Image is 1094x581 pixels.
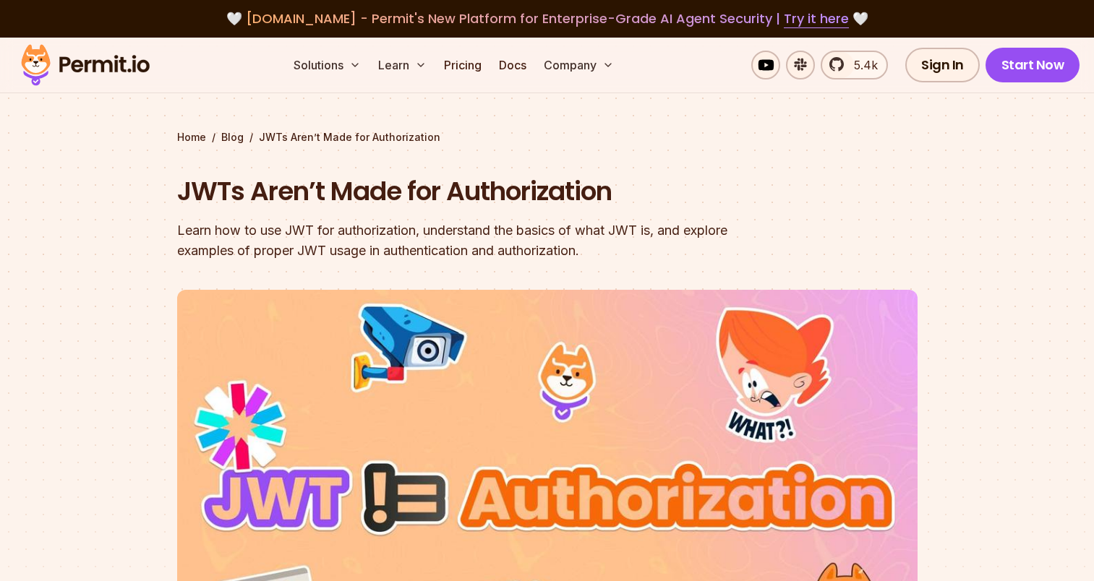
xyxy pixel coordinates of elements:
[784,9,849,28] a: Try it here
[821,51,888,79] a: 5.4k
[905,48,980,82] a: Sign In
[493,51,532,79] a: Docs
[14,40,156,90] img: Permit logo
[538,51,620,79] button: Company
[177,130,918,145] div: / /
[986,48,1080,82] a: Start Now
[372,51,432,79] button: Learn
[35,9,1059,29] div: 🤍 🤍
[177,220,732,261] div: Learn how to use JWT for authorization, understand the basics of what JWT is, and explore example...
[177,173,732,210] h1: JWTs Aren’t Made for Authorization
[288,51,367,79] button: Solutions
[221,130,244,145] a: Blog
[438,51,487,79] a: Pricing
[246,9,849,27] span: [DOMAIN_NAME] - Permit's New Platform for Enterprise-Grade AI Agent Security |
[845,56,878,74] span: 5.4k
[177,130,206,145] a: Home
